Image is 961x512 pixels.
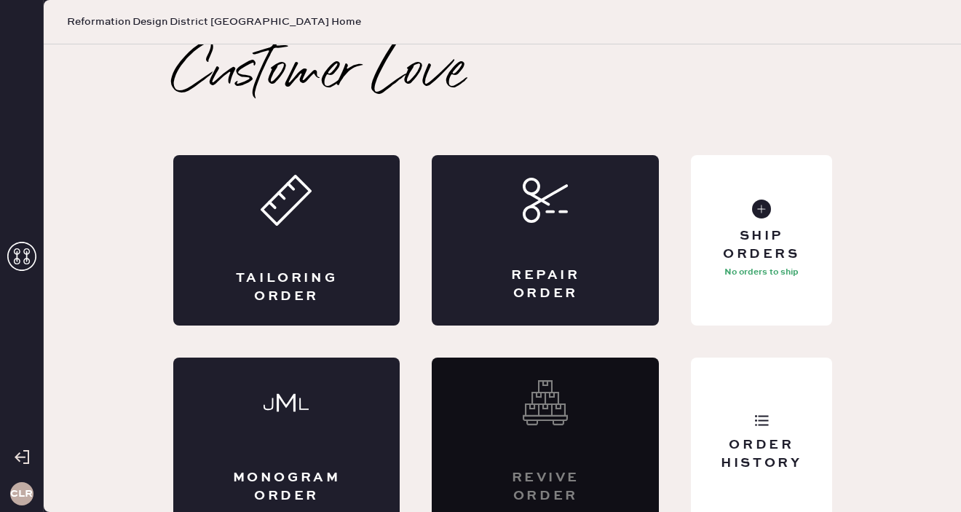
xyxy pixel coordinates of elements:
span: Reformation Design District [GEOGRAPHIC_DATA] Home [67,15,361,29]
p: No orders to ship [724,264,799,281]
div: Order History [703,436,820,473]
h2: Customer Love [173,44,465,103]
div: Tailoring Order [232,269,342,306]
div: Ship Orders [703,227,820,264]
h3: CLR [10,489,33,499]
iframe: Front Chat [892,446,954,509]
div: Repair Order [490,267,601,303]
div: Revive order [490,469,601,505]
div: Monogram Order [232,469,342,505]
